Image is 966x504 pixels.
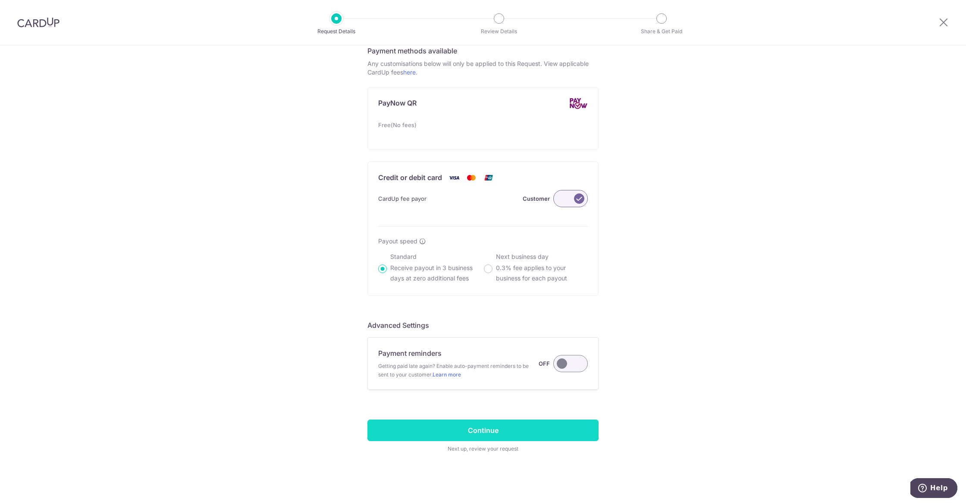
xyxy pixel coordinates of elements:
[463,172,480,183] img: Mastercard
[910,478,957,500] iframe: Opens a widget where you can find more information
[367,445,599,453] span: Next up, review your request
[20,6,38,14] span: Help
[496,252,588,261] p: Next business day
[390,252,482,261] p: Standard
[378,362,539,379] span: Getting paid late again? Enable auto-payment reminders to be sent to your customer.
[433,371,461,378] a: Learn more
[367,59,599,77] p: Any customisations below will only be applied to this Request. View applicable CardUp fees .
[367,420,599,441] input: Continue
[569,98,588,109] img: PayNow
[496,263,588,283] p: 0.3% fee applies to your business for each payout
[480,172,497,183] img: Union Pay
[367,46,599,56] h5: Payment methods available
[378,193,427,204] span: CardUp fee payor
[304,27,368,36] p: Request Details
[17,17,60,28] img: CardUp
[378,98,417,109] p: PayNow QR
[378,348,442,358] p: Payment reminders
[378,172,442,183] p: Credit or debit card
[390,263,482,283] p: Receive payout in 3 business days at zero additional fees
[467,27,531,36] p: Review Details
[378,348,588,379] div: Payment reminders Getting paid late again? Enable auto-payment reminders to be sent to your custo...
[630,27,693,36] p: Share & Get Paid
[378,237,588,246] div: Payout speed
[403,68,416,76] a: here
[367,321,429,330] span: translation missing: en.company.payment_requests.form.header.labels.advanced_settings
[539,358,550,369] label: OFF
[378,120,417,130] span: Free(No fees)
[445,172,463,183] img: Visa
[523,193,550,204] label: Customer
